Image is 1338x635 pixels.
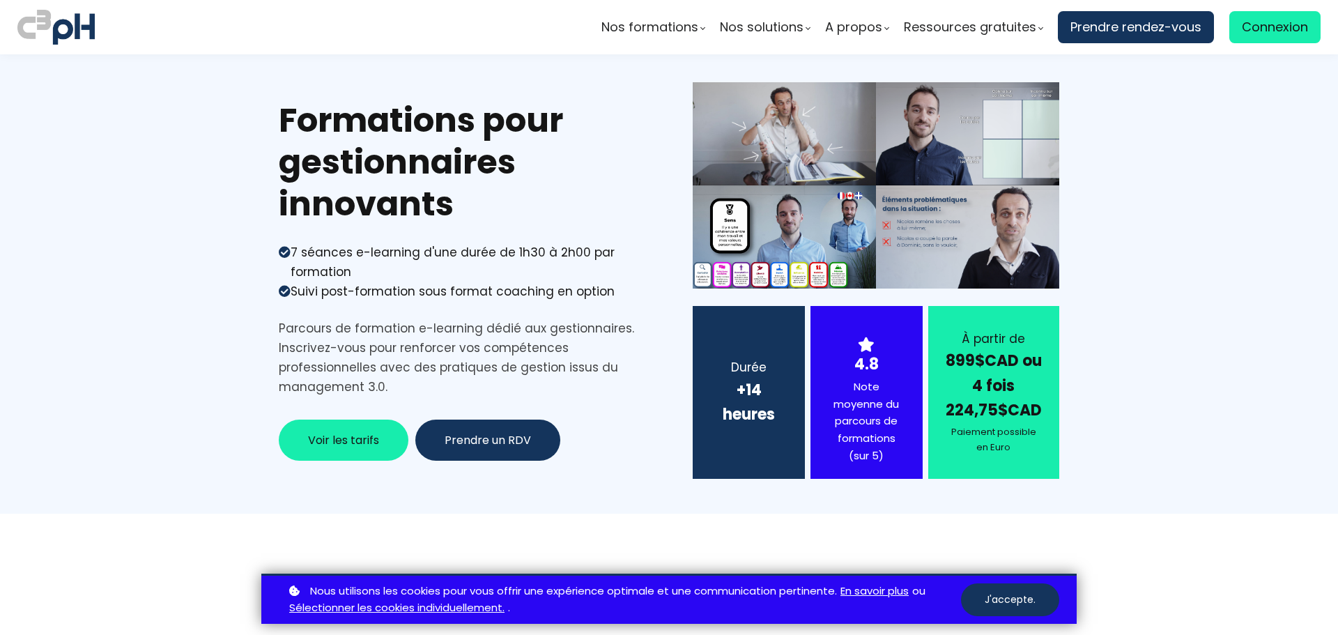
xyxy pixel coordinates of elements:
div: Parcours de formation e-learning dédié aux gestionnaires. Inscrivez-vous pour renforcer vos compé... [279,319,645,397]
div: Suivi post-formation sous format coaching en option [291,282,615,301]
div: 7 séances e-learning d'une durée de 1h30 à 2h00 par formation [291,243,645,282]
span: Voir les tarifs [308,431,379,449]
button: Prendre un RDV [415,420,560,461]
strong: 899$CAD ou 4 fois 224,75$CAD [946,350,1042,420]
a: En savoir plus [840,583,909,600]
span: Prendre un RDV [445,431,531,449]
p: ou . [286,583,961,618]
span: Prendre rendez-vous [1070,17,1201,38]
img: logo C3PH [17,7,95,47]
b: +14 heures [723,379,775,425]
a: Prendre rendez-vous [1058,11,1214,43]
span: Nos formations [601,17,698,38]
span: Nous utilisons les cookies pour vous offrir une expérience optimale et une communication pertinente. [310,583,837,600]
span: A propos [825,17,882,38]
span: Ressources gratuites [904,17,1036,38]
button: J'accepte. [961,583,1059,616]
h1: Formations pour gestionnaires innovants [279,100,645,225]
a: Connexion [1229,11,1321,43]
div: Paiement possible en Euro [946,424,1042,455]
div: Durée [710,358,787,377]
a: Sélectionner les cookies individuellement. [289,599,505,617]
div: Note moyenne du parcours de formations (sur 5) [828,378,905,465]
strong: 4.8 [854,353,879,375]
div: À partir de [946,329,1042,349]
span: Connexion [1242,17,1308,38]
span: Nos solutions [720,17,803,38]
button: Voir les tarifs [279,420,408,461]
